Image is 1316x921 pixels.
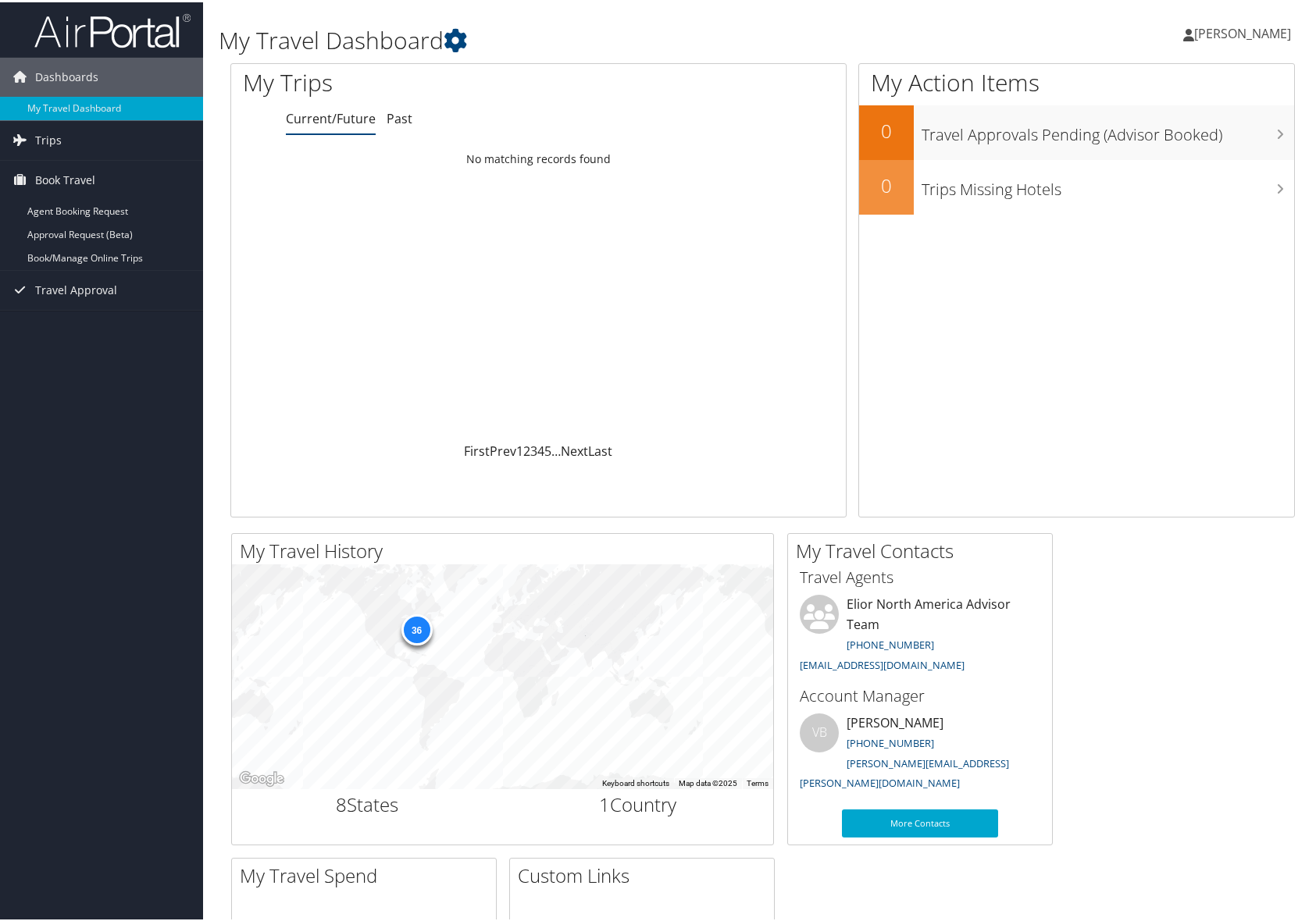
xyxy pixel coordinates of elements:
[599,789,610,815] span: 1
[336,789,347,815] span: 8
[236,766,287,787] a: Open this area in Google Maps (opens a new window)
[35,158,95,197] span: Book Travel
[401,612,432,643] div: 36
[1183,8,1307,55] a: [PERSON_NAME]
[544,440,551,457] a: 5
[240,535,773,562] h2: My Travel History
[530,440,537,457] a: 3
[800,656,965,670] a: [EMAIL_ADDRESS][DOMAIN_NAME]
[922,169,1294,198] h3: Trips Missing Hotels
[800,564,1040,586] h3: Travel Agents
[859,64,1294,97] h1: My Action Items
[792,592,1048,676] li: Elior North America Advisor Team
[34,10,191,47] img: airportal-logo.png
[387,108,412,125] a: Past
[796,535,1052,562] h2: My Travel Contacts
[219,22,944,55] h1: My Travel Dashboard
[244,789,491,816] h2: States
[588,440,612,457] a: Last
[679,777,737,785] span: Map data ©2025
[286,108,376,125] a: Current/Future
[231,143,846,171] td: No matching records found
[464,440,490,457] a: First
[847,734,934,748] a: [PHONE_NUMBER]
[515,789,762,816] h2: Country
[747,777,769,785] a: Terms (opens in new tab)
[859,103,1294,158] a: 0Travel Approvals Pending (Advisor Booked)
[236,766,287,787] img: Google
[800,711,839,750] div: VB
[35,119,62,158] span: Trips
[792,711,1048,795] li: [PERSON_NAME]
[35,268,117,308] span: Travel Approval
[523,440,530,457] a: 2
[800,754,1009,788] a: [PERSON_NAME][EMAIL_ADDRESS][PERSON_NAME][DOMAIN_NAME]
[800,683,1040,705] h3: Account Manager
[842,807,998,835] a: More Contacts
[35,55,98,94] span: Dashboards
[490,440,516,457] a: Prev
[1194,23,1291,40] span: [PERSON_NAME]
[922,114,1294,144] h3: Travel Approvals Pending (Advisor Booked)
[240,860,496,887] h2: My Travel Spend
[518,860,774,887] h2: Custom Links
[847,635,934,649] a: [PHONE_NUMBER]
[602,776,669,787] button: Keyboard shortcuts
[551,440,561,457] span: …
[561,440,588,457] a: Next
[537,440,544,457] a: 4
[243,64,578,97] h1: My Trips
[859,116,914,142] h2: 0
[516,440,523,457] a: 1
[859,170,914,197] h2: 0
[859,158,1294,212] a: 0Trips Missing Hotels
